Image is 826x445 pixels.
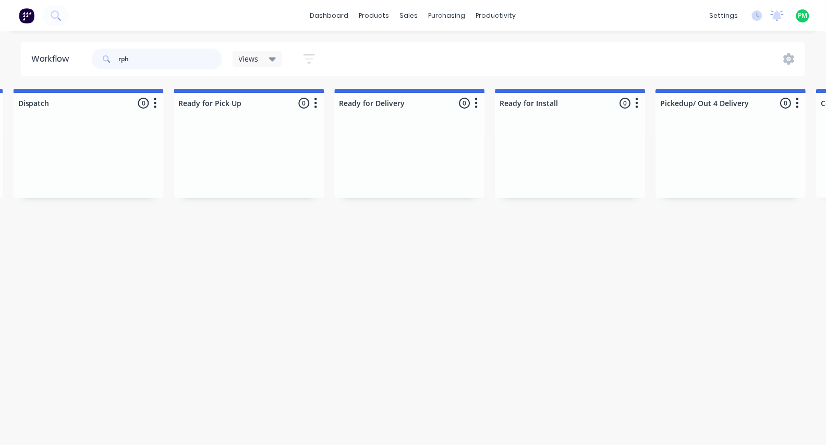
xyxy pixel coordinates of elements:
[354,8,395,24] div: products
[305,8,354,24] a: dashboard
[19,8,34,24] img: Factory
[471,8,521,24] div: productivity
[704,8,744,24] div: settings
[119,49,222,69] input: Search for orders...
[31,53,74,65] div: Workflow
[239,53,259,64] span: Views
[395,8,423,24] div: sales
[798,11,808,20] span: PM
[423,8,471,24] div: purchasing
